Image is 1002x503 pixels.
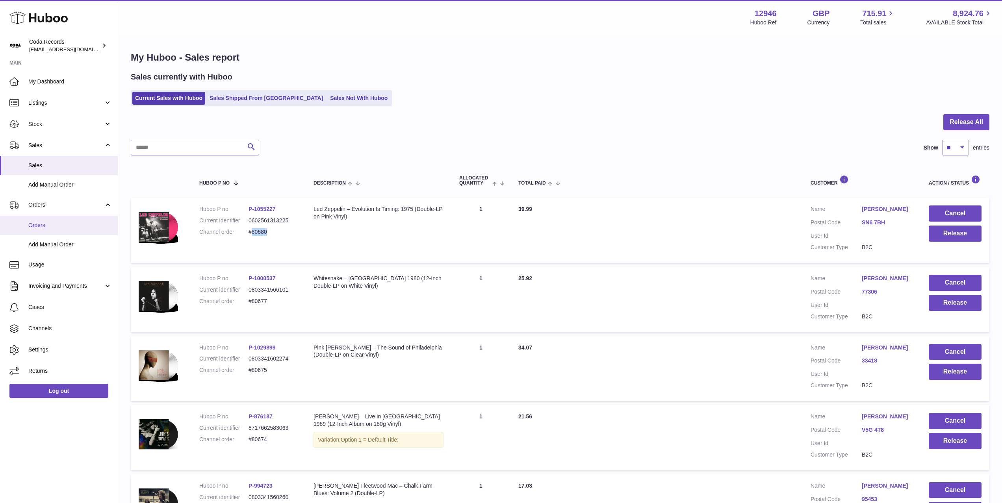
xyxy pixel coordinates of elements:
dt: Huboo P no [199,205,249,213]
span: Invoicing and Payments [28,282,104,290]
a: [PERSON_NAME] [862,205,913,213]
dt: Huboo P no [199,482,249,490]
div: Huboo Ref [750,19,777,26]
a: 77306 [862,288,913,296]
strong: GBP [813,8,829,19]
div: Currency [807,19,830,26]
img: 129461738065694.png [139,344,178,386]
a: P-1029899 [249,344,276,351]
dt: Customer Type [811,313,862,320]
span: Add Manual Order [28,181,112,189]
dt: Customer Type [811,382,862,389]
dd: 0803341560260 [249,494,298,501]
td: 1 [451,267,510,332]
button: Release [929,364,982,380]
button: Cancel [929,413,982,429]
a: P-1000537 [249,275,276,281]
dd: #80674 [249,436,298,443]
span: entries [973,144,989,152]
div: Whitesnake – [GEOGRAPHIC_DATA] 1980 (12-Inch Double-LP on White Vinyl) [314,275,443,290]
a: [PERSON_NAME] [862,275,913,282]
span: Total sales [860,19,895,26]
img: 129461722257051.png [139,275,178,317]
dt: Postal Code [811,288,862,298]
a: V5G 4T8 [862,426,913,434]
dt: Name [811,482,862,492]
div: Variation: [314,432,443,448]
dt: User Id [811,301,862,309]
dt: Huboo P no [199,344,249,351]
dt: User Id [811,232,862,240]
div: Coda Records [29,38,100,53]
td: 1 [451,198,510,263]
span: Description [314,181,346,186]
button: Release [929,295,982,311]
dd: B2C [862,382,913,389]
img: JanisJoplinAmsterdam1969VinylMockupforShopify.png [139,413,178,455]
a: Log out [9,384,108,398]
span: Orders [28,201,104,209]
dt: Current identifier [199,286,249,294]
dt: Customer Type [811,451,862,459]
span: Sales [28,142,104,149]
td: 1 [451,336,510,401]
span: Stock [28,120,104,128]
span: AVAILABLE Stock Total [926,19,993,26]
a: [PERSON_NAME] [862,344,913,351]
dt: Name [811,344,862,353]
span: 8,924.76 [953,8,983,19]
dt: Current identifier [199,494,249,501]
dt: User Id [811,440,862,447]
span: 17.03 [518,483,532,489]
button: Release All [943,114,989,130]
dd: 0602561313225 [249,217,298,224]
div: Pink [PERSON_NAME] – The Sound of Philadelphia (Double-LP on Clear Vinyl) [314,344,443,359]
dd: B2C [862,451,913,459]
dd: B2C [862,313,913,320]
dt: Current identifier [199,424,249,432]
dd: #80677 [249,298,298,305]
a: P-1055227 [249,206,276,212]
span: 39.99 [518,206,532,212]
dd: 0803341566101 [249,286,298,294]
dd: #80680 [249,228,298,236]
dt: Huboo P no [199,413,249,420]
dt: User Id [811,370,862,378]
a: SN6 7BH [862,219,913,226]
dt: Current identifier [199,217,249,224]
dt: Postal Code [811,357,862,366]
td: 1 [451,405,510,470]
span: Add Manual Order [28,241,112,248]
a: Sales Not With Huboo [327,92,390,105]
a: 715.91 Total sales [860,8,895,26]
dd: 8717662583063 [249,424,298,432]
dt: Postal Code [811,426,862,436]
span: 715.91 [862,8,886,19]
h2: Sales currently with Huboo [131,72,232,82]
div: [PERSON_NAME] Fleetwood Mac – Chalk Farm Blues: Volume 2 (Double-LP) [314,482,443,497]
button: Cancel [929,205,982,222]
dt: Channel order [199,436,249,443]
dt: Channel order [199,228,249,236]
dt: Postal Code [811,219,862,228]
span: Orders [28,222,112,229]
a: 33418 [862,357,913,364]
a: 8,924.76 AVAILABLE Stock Total [926,8,993,26]
img: 129461755261727.png [139,205,178,248]
button: Release [929,433,982,449]
div: Action / Status [929,175,982,186]
a: Current Sales with Huboo [132,92,205,105]
dt: Channel order [199,366,249,374]
span: Cases [28,303,112,311]
span: [EMAIL_ADDRESS][DOMAIN_NAME] [29,46,116,52]
div: [PERSON_NAME] – Live in [GEOGRAPHIC_DATA] 1969 (12-Inch Album on 180g Vinyl) [314,413,443,428]
dt: Huboo P no [199,275,249,282]
span: Option 1 = Default Title; [341,436,399,443]
span: My Dashboard [28,78,112,85]
a: P-994723 [249,483,273,489]
span: Huboo P no [199,181,230,186]
a: 95453 [862,496,913,503]
div: Customer [811,175,913,186]
span: Usage [28,261,112,268]
dd: 0803341602274 [249,355,298,362]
